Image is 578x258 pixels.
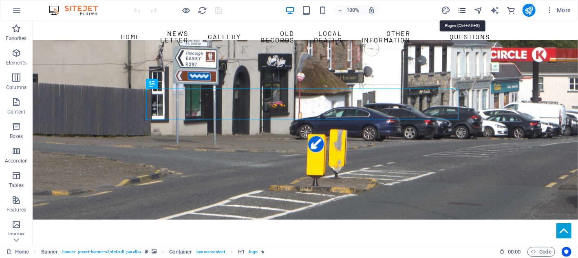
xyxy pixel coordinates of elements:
p: Images [8,231,25,238]
p: Favorites [6,35,26,42]
i: AI Writer [490,6,499,15]
button: text_generator [490,5,500,15]
button: navigator [474,5,483,15]
p: Tables [9,182,24,189]
i: Navigator [474,6,483,15]
button: More [542,4,574,17]
button: Usercentrics [562,247,571,257]
span: Click to select. Double-click to edit [238,247,245,257]
nav: breadcrumb [41,247,265,257]
button: 100% [334,5,363,15]
i: Element contains an animation [261,249,265,254]
button: reload [198,5,207,15]
p: Columns [6,84,26,91]
a: Click to cancel selection. Double-click to open Pages [7,247,29,257]
span: Click to select. Double-click to edit [169,247,192,257]
i: Design (Ctrl+Alt+Y) [441,6,450,15]
p: Features [7,207,26,213]
span: 00 00 [508,247,521,257]
h6: 100% [346,5,360,15]
button: pages [457,5,467,15]
p: Content [7,109,25,115]
i: Publish [524,6,534,15]
img: Editor Logo [47,5,108,15]
i: This element is a customizable preset [145,249,148,254]
button: Code [527,247,555,257]
button: publish [523,4,536,17]
p: Boxes [10,133,23,140]
i: Commerce [506,6,516,15]
span: . banner .preset-banner-v3-default .parallax [61,247,141,257]
span: . banner-content [195,247,225,257]
i: On resize automatically adjust zoom level to fit chosen device. [368,7,375,14]
span: . logo [248,247,258,257]
button: commerce [506,5,516,15]
span: Click to select. Double-click to edit [41,247,58,257]
button: design [441,5,451,15]
i: Reload page [198,6,207,15]
h6: Session time [499,247,521,257]
i: This element contains a background [152,249,157,254]
span: : [514,249,515,255]
p: Elements [6,60,27,66]
span: Code [531,247,552,257]
span: More [545,6,571,14]
button: Click here to leave preview mode and continue editing [181,5,191,15]
p: Accordion [5,158,28,164]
